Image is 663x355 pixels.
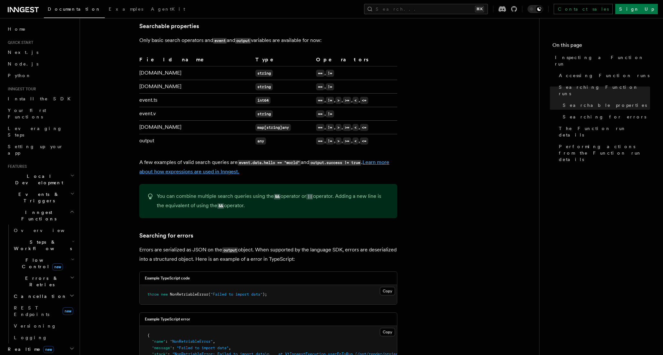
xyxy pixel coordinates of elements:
[559,143,650,163] span: Performing actions from the Function run details
[139,134,253,148] td: output
[316,124,324,131] code: ==
[335,97,341,104] code: >
[326,70,334,77] code: !=
[5,173,70,186] span: Local Development
[139,107,253,121] td: event.v
[8,144,63,156] span: Setting up your app
[556,141,650,165] a: Performing actions from the Function run details
[316,97,324,104] code: ==
[11,275,70,288] span: Errors & Retries
[8,108,46,119] span: Your first Functions
[109,6,143,12] span: Examples
[360,97,368,104] code: <=
[139,56,253,66] th: Field name
[139,121,253,134] td: [DOMAIN_NAME]
[306,194,313,199] code: ||
[139,158,397,176] p: A few examples of valid search queries are and .
[52,263,63,270] span: new
[559,72,649,79] span: Accessing Function runs
[5,209,70,222] span: Inngest Functions
[14,335,47,340] span: Logging
[8,96,74,101] span: Install the SDK
[63,307,73,315] span: new
[222,248,238,253] code: output
[313,107,397,121] td: ,
[559,125,650,138] span: The Function run details
[313,66,397,80] td: ,
[152,346,172,350] span: "message"
[14,228,80,233] span: Overview
[556,70,650,81] a: Accessing Function runs
[11,290,76,302] button: Cancellation
[43,346,54,353] span: new
[44,2,105,18] a: Documentation
[335,124,341,131] code: >
[139,66,253,80] td: [DOMAIN_NAME]
[615,4,658,14] a: Sign Up
[253,56,313,66] th: Type
[326,97,334,104] code: !=
[229,346,231,350] span: ,
[563,102,647,108] span: Searchable properties
[313,134,397,148] td: , , , , ,
[11,320,76,332] a: Versioning
[343,97,351,104] code: >=
[105,2,147,17] a: Examples
[255,124,291,131] code: map[string]any
[554,4,613,14] a: Contact sales
[11,239,72,252] span: Steps & Workflows
[238,160,301,166] code: event.data.hello == "world"
[139,245,397,264] p: Errors are serialized as JSON on the object. When supported by the language SDK, errors are deser...
[145,317,190,322] h3: Example TypeScript error
[5,58,76,70] a: Node.js
[360,137,368,145] code: <=
[274,194,281,199] code: &&
[326,137,334,145] code: !=
[5,70,76,81] a: Python
[316,70,324,77] code: ==
[213,339,215,344] span: ,
[5,46,76,58] a: Next.js
[560,99,650,111] a: Searchable properties
[211,292,262,297] span: "Failed to import data"
[14,305,49,317] span: REST Endpoints
[172,346,174,350] span: :
[335,137,341,145] code: >
[352,137,359,145] code: <
[5,343,76,355] button: Realtimenew
[316,83,324,90] code: ==
[170,339,213,344] span: "NonRetriableError"
[11,254,76,272] button: Flow Controlnew
[208,292,211,297] span: (
[556,81,650,99] a: Searching Function runs
[563,114,646,120] span: Searching for errors
[5,191,70,204] span: Events & Triggers
[316,110,324,117] code: ==
[213,38,227,44] code: event
[560,111,650,123] a: Searching for errors
[152,339,165,344] span: "name"
[170,292,208,297] span: NonRetriableError
[5,207,76,225] button: Inngest Functions
[5,188,76,207] button: Events & Triggers
[217,203,224,209] code: &&
[326,110,334,117] code: !=
[11,257,71,270] span: Flow Control
[8,126,62,137] span: Leveraging Steps
[528,5,543,13] button: Toggle dark mode
[161,292,168,297] span: new
[555,54,650,67] span: Inspecting a Function run
[255,70,273,77] code: string
[177,346,229,350] span: "Failed to import data"
[5,141,76,159] a: Setting up your app
[5,346,54,352] span: Realtime
[14,323,56,329] span: Versioning
[147,2,189,17] a: AgentKit
[147,292,159,297] span: throw
[352,124,359,131] code: <
[11,225,76,236] a: Overview
[5,164,27,169] span: Features
[5,225,76,343] div: Inngest Functions
[380,287,395,295] button: Copy
[364,4,488,14] button: Search...⌘K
